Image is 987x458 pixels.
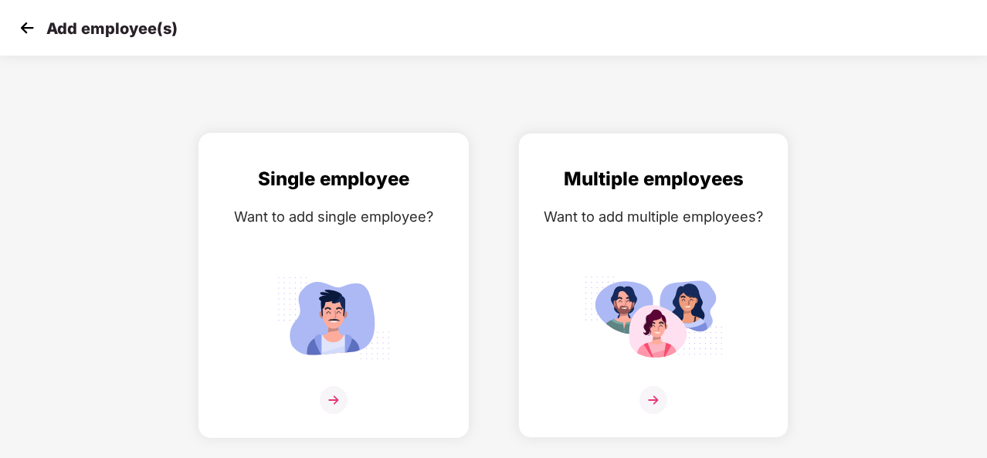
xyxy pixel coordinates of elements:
[46,19,178,38] p: Add employee(s)
[15,16,39,39] img: svg+xml;base64,PHN2ZyB4bWxucz0iaHR0cDovL3d3dy53My5vcmcvMjAwMC9zdmciIHdpZHRoPSIzMCIgaGVpZ2h0PSIzMC...
[584,270,723,366] img: svg+xml;base64,PHN2ZyB4bWxucz0iaHR0cDovL3d3dy53My5vcmcvMjAwMC9zdmciIGlkPSJNdWx0aXBsZV9lbXBsb3llZS...
[215,165,453,194] div: Single employee
[534,205,772,228] div: Want to add multiple employees?
[264,270,403,366] img: svg+xml;base64,PHN2ZyB4bWxucz0iaHR0cDovL3d3dy53My5vcmcvMjAwMC9zdmciIGlkPSJTaW5nbGVfZW1wbG95ZWUiIH...
[639,386,667,414] img: svg+xml;base64,PHN2ZyB4bWxucz0iaHR0cDovL3d3dy53My5vcmcvMjAwMC9zdmciIHdpZHRoPSIzNiIgaGVpZ2h0PSIzNi...
[215,205,453,228] div: Want to add single employee?
[534,165,772,194] div: Multiple employees
[320,386,348,414] img: svg+xml;base64,PHN2ZyB4bWxucz0iaHR0cDovL3d3dy53My5vcmcvMjAwMC9zdmciIHdpZHRoPSIzNiIgaGVpZ2h0PSIzNi...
